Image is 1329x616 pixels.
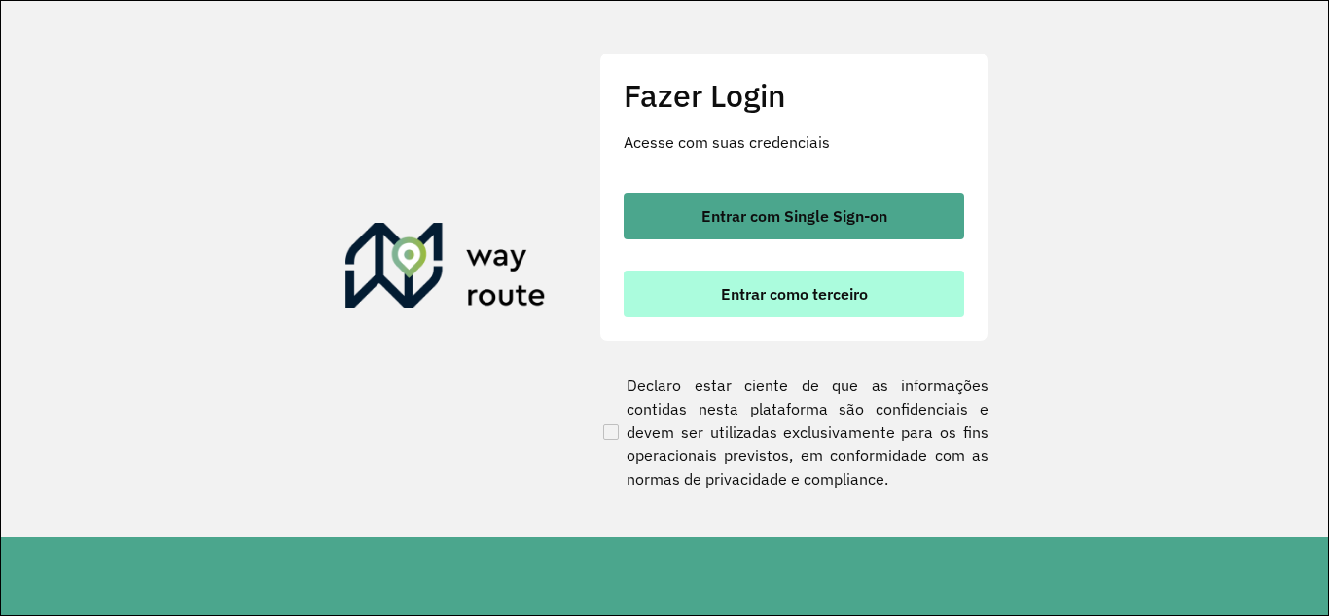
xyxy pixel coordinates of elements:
[345,223,546,316] img: Roteirizador AmbevTech
[624,271,964,317] button: button
[624,193,964,239] button: button
[721,286,868,302] span: Entrar como terceiro
[599,374,988,490] label: Declaro estar ciente de que as informações contidas nesta plataforma são confidenciais e devem se...
[624,130,964,154] p: Acesse com suas credenciais
[624,77,964,114] h2: Fazer Login
[701,208,887,224] span: Entrar com Single Sign-on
